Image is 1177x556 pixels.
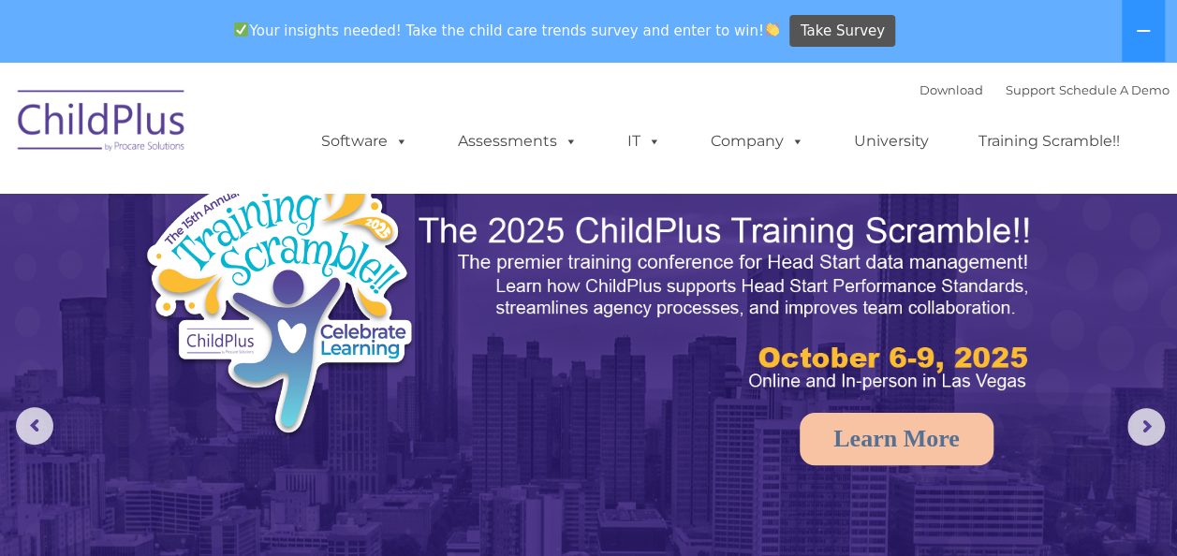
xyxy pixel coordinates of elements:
span: Your insights needed! Take the child care trends survey and enter to win! [227,12,787,49]
a: Schedule A Demo [1059,82,1170,97]
a: University [835,123,948,160]
a: Company [692,123,823,160]
a: Take Survey [789,15,895,48]
span: Take Survey [801,15,885,48]
font: | [920,82,1170,97]
a: Assessments [439,123,596,160]
span: Phone number [260,200,340,214]
img: ✅ [234,22,248,37]
img: ChildPlus by Procare Solutions [8,77,196,170]
a: Support [1006,82,1055,97]
img: 👏 [765,22,779,37]
a: Training Scramble!! [960,123,1139,160]
a: Learn More [800,413,993,465]
a: IT [609,123,680,160]
a: Software [302,123,427,160]
a: Download [920,82,983,97]
span: Last name [260,124,317,138]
